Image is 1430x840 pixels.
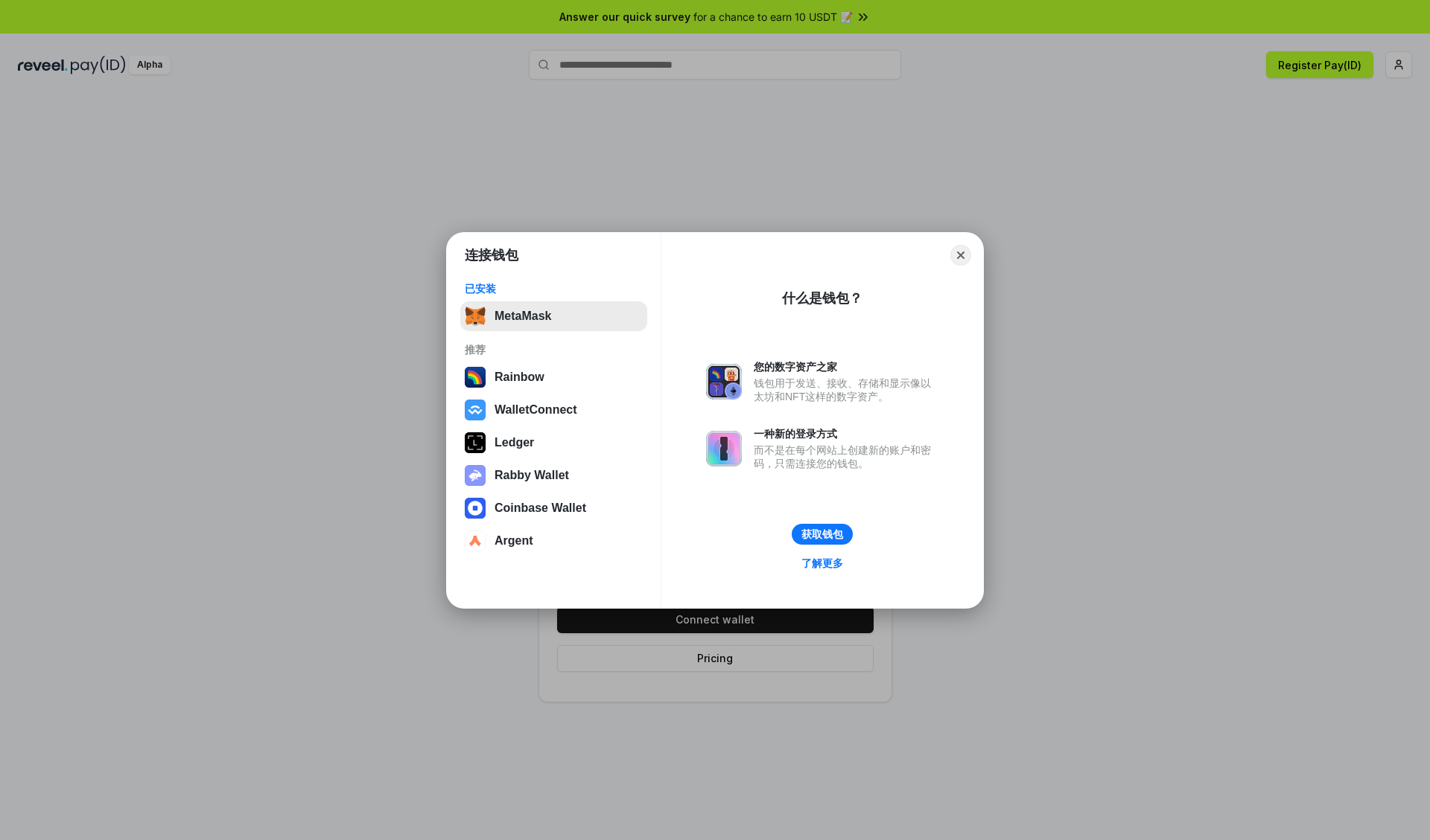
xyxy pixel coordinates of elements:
[460,493,647,523] button: Coinbase Wallet
[465,306,486,327] img: svg+xml,%3Csvg%20fill%3D%22none%22%20height%3D%2233%22%20viewBox%3D%220%200%2035%2033%22%20width%...
[465,432,486,453] img: svg+xml,%3Csvg%20xmlns%3D%22http%3A%2F%2Fwww.w3.org%2F2000%2Fsvg%22%20width%3D%2228%22%20height%3...
[754,443,938,470] div: 而不是在每个网站上创建新的账户和密码，只需连接您的钱包。
[792,554,852,573] a: 了解更多
[465,282,643,295] div: 已安装
[460,301,647,331] button: MetaMask
[495,469,569,482] div: Rabby Wallet
[460,461,647,490] button: Rabby Wallet
[950,245,971,266] button: Close
[465,246,518,264] h1: 连接钱包
[792,524,853,545] button: 获取钱包
[460,526,647,556] button: Argent
[495,403,577,417] div: WalletConnect
[465,400,486,420] img: svg+xml,%3Csvg%20width%3D%2228%22%20height%3D%2228%22%20viewBox%3D%220%200%2028%2028%22%20fill%3D...
[706,431,742,467] img: svg+xml,%3Csvg%20xmlns%3D%22http%3A%2F%2Fwww.w3.org%2F2000%2Fsvg%22%20fill%3D%22none%22%20viewBox...
[495,371,544,384] div: Rainbow
[706,364,742,400] img: svg+xml,%3Csvg%20xmlns%3D%22http%3A%2F%2Fwww.w3.org%2F2000%2Fsvg%22%20fill%3D%22none%22%20viewBox...
[495,436,534,449] div: Ledger
[754,360,938,373] div: 您的数字资产之家
[460,395,647,425] button: WalletConnect
[754,376,938,403] div: 钱包用于发送、接收、存储和显示像以太坊和NFT这样的数字资产。
[460,428,647,458] button: Ledger
[465,498,486,519] img: svg+xml,%3Csvg%20width%3D%2228%22%20height%3D%2228%22%20viewBox%3D%220%200%2028%2028%22%20fill%3D...
[754,427,938,440] div: 一种新的登录方式
[465,465,486,486] img: svg+xml,%3Csvg%20xmlns%3D%22http%3A%2F%2Fwww.w3.org%2F2000%2Fsvg%22%20fill%3D%22none%22%20viewBox...
[495,310,551,323] div: MetaMask
[495,534,533,548] div: Argent
[465,530,486,551] img: svg+xml,%3Csvg%20width%3D%2228%22%20height%3D%2228%22%20viewBox%3D%220%200%2028%2028%22%20fill%3D...
[495,501,586,515] div: Coinbase Wallet
[460,362,647,392] button: Rainbow
[465,343,643,356] div: 推荐
[801,557,843,570] div: 了解更多
[801,528,843,541] div: 获取钱包
[465,367,486,388] img: svg+xml,%3Csvg%20width%3D%22120%22%20height%3D%22120%22%20viewBox%3D%220%200%20120%20120%22%20fil...
[782,289,862,307] div: 什么是钱包？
